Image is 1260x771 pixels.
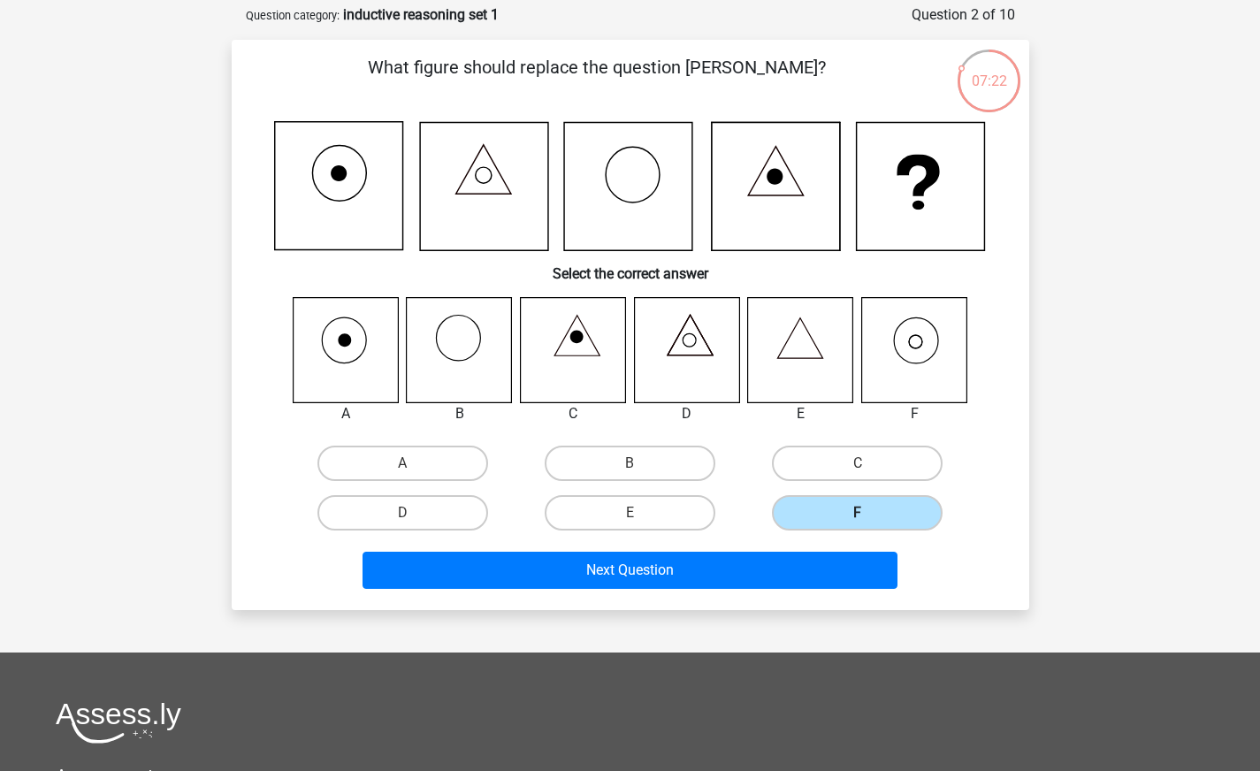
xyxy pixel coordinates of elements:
[260,54,935,107] p: What figure should replace the question [PERSON_NAME]?
[956,48,1022,92] div: 07:22
[848,403,981,424] div: F
[772,495,943,531] label: F
[317,495,488,531] label: D
[279,403,413,424] div: A
[545,495,715,531] label: E
[912,4,1015,26] div: Question 2 of 10
[246,9,340,22] small: Question category:
[772,446,943,481] label: C
[507,403,640,424] div: C
[363,552,897,589] button: Next Question
[393,403,526,424] div: B
[317,446,488,481] label: A
[545,446,715,481] label: B
[734,403,867,424] div: E
[260,251,1001,282] h6: Select the correct answer
[621,403,754,424] div: D
[56,702,181,744] img: Assessly logo
[343,6,499,23] strong: inductive reasoning set 1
